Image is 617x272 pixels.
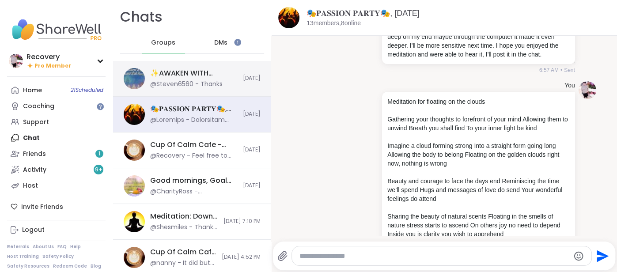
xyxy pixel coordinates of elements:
[7,178,106,193] a: Host
[150,151,238,160] div: @Recovery - Feel free to dm me if you need anything [PERSON_NAME].
[7,263,49,269] a: Safety Resources
[278,7,299,28] img: 🎭𝐏𝐀𝐒𝐒𝐈𝐎𝐍 𝐏𝐀𝐑𝐓𝐘🎭, Oct 05
[53,263,87,269] a: Redeem Code
[307,9,420,18] a: 🎭𝐏𝐀𝐒𝐒𝐈𝐎𝐍 𝐏𝐀𝐑𝐓𝐘🎭, [DATE]
[150,212,218,221] div: Meditation: Down Regulating Our Nervous System, [DATE]
[243,75,261,82] span: [DATE]
[124,140,145,161] img: Cup Of Calm Cafe - Glimmers, Oct 04
[592,246,612,266] button: Send
[579,81,596,99] img: https://sharewell-space-live.sfo3.digitaloceanspaces.com/user-generated/c703a1d2-29a7-4d77-aef4-3...
[150,247,216,257] div: Cup Of Calm Cafe - Serenity [DATE]
[150,116,238,125] div: @Loremips - Dolorsitam con adipisci el sed doeius Temporinc utla etdolore ma aliquaeni ad mini ve...
[387,97,570,106] p: Meditation for floating on the clouds
[120,7,163,27] h1: Chats
[151,38,175,47] span: Groups
[150,259,216,268] div: @nanny - It did but now the cool air has popped back on and as it gets later the colder it gets. ...
[98,150,100,158] span: 1
[150,223,218,232] div: @Shesmiles - Thanks @nanny for sharing where you were after the meditation and @Light2Newlife for...
[124,68,145,89] img: ✨AWAKEN WITH BEAUTIFUL SOULS✨, Oct 06
[214,38,227,47] span: DMs
[387,141,570,168] p: Imagine a cloud forming strong Into a straight form going long Allowing the body to belong Floati...
[7,253,39,260] a: Host Training
[7,98,106,114] a: Coaching
[124,211,145,232] img: Meditation: Down Regulating Our Nervous System, Oct 05
[26,52,71,62] div: Recovery
[34,62,71,70] span: Pro Member
[539,66,559,74] span: 6:57 AM
[243,182,261,189] span: [DATE]
[7,114,106,130] a: Support
[150,140,238,150] div: Cup Of Calm Cafe - Glimmers, [DATE]
[124,104,145,125] img: 🎭𝐏𝐀𝐒𝐒𝐈𝐎𝐍 𝐏𝐀𝐑𝐓𝐘🎭, Oct 05
[42,253,74,260] a: Safety Policy
[71,87,103,94] span: 21 Scheduled
[150,104,238,114] div: 🎭𝐏𝐀𝐒𝐒𝐈𝐎𝐍 𝐏𝐀𝐑𝐓𝐘🎭, [DATE]
[23,86,42,95] div: Home
[33,244,54,250] a: About Us
[124,247,145,268] img: Cup Of Calm Cafe - Serenity Sunday, Oct 05
[387,115,570,132] p: Gathering your thoughts to forefront of your mind Allowing them to unwind Breath you shall find T...
[150,68,238,78] div: ✨AWAKEN WITH BEAUTIFUL SOULS✨, [DATE]
[7,146,106,162] a: Friends1
[22,226,45,234] div: Logout
[243,110,261,118] span: [DATE]
[307,19,361,28] p: 13 members, 8 online
[222,253,261,261] span: [DATE] 4:52 PM
[23,150,46,159] div: Friends
[7,14,106,45] img: ShareWell Nav Logo
[387,177,570,203] p: Beauty and courage to face the days end Reminiscing the time we’ll spend Hugs and messages of lov...
[23,118,49,127] div: Support
[7,162,106,178] a: Activity9+
[150,187,238,196] div: @CharityRoss - [PERSON_NAME] opened a spot for you
[7,222,106,238] a: Logout
[57,244,67,250] a: FAQ
[150,176,238,185] div: Good mornings, Goal and Gratitude's , [DATE]
[223,218,261,225] span: [DATE] 7:10 PM
[7,244,29,250] a: Referrals
[564,81,575,90] h4: You
[299,252,569,261] textarea: Type your message
[9,54,23,68] img: Recovery
[7,82,106,98] a: Home21Scheduled
[91,263,101,269] a: Blog
[234,39,241,46] iframe: Spotlight
[564,66,575,74] span: Sent
[387,23,570,59] p: I'm sorry for the deep voice everyone I didn't think it sounded to deep on my end maybe through t...
[573,251,584,261] button: Emoji picker
[560,66,562,74] span: •
[23,102,54,111] div: Coaching
[70,244,81,250] a: Help
[97,103,104,110] iframe: Spotlight
[23,166,46,174] div: Activity
[7,199,106,215] div: Invite Friends
[124,175,145,196] img: Good mornings, Goal and Gratitude's , Oct 05
[95,166,102,174] span: 9 +
[23,181,38,190] div: Host
[150,80,223,89] div: @Steven6560 - Thanks
[243,146,261,154] span: [DATE]
[387,212,570,238] p: Sharing the beauty of natural scents Floating in the smells of nature stress starts to ascend On ...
